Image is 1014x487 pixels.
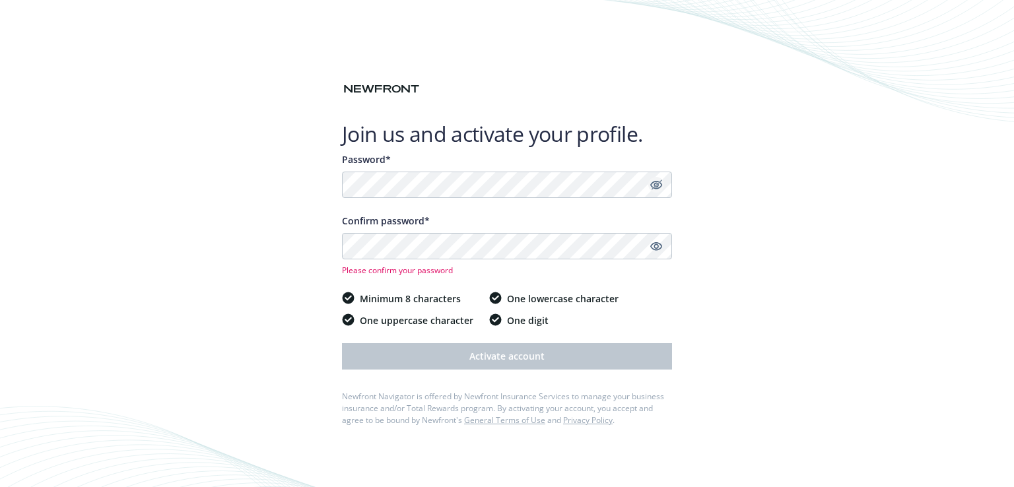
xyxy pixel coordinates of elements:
input: Confirm your unique password... [342,233,672,259]
span: One digit [507,313,549,327]
span: Password* [342,153,391,166]
span: One lowercase character [507,292,619,306]
a: Show password [648,238,664,254]
span: Please confirm your password [342,265,672,276]
div: Newfront Navigator is offered by Newfront Insurance Services to manage your business insurance an... [342,391,672,426]
input: Enter a unique password... [342,172,672,198]
h1: Join us and activate your profile. [342,121,672,147]
a: General Terms of Use [464,414,545,426]
button: Activate account [342,343,672,370]
span: One uppercase character [360,313,473,327]
span: Activate account [469,350,545,362]
img: Newfront logo [342,82,421,96]
span: Confirm password* [342,214,430,227]
a: Privacy Policy [563,414,613,426]
span: Minimum 8 characters [360,292,461,306]
a: Hide password [648,177,664,193]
